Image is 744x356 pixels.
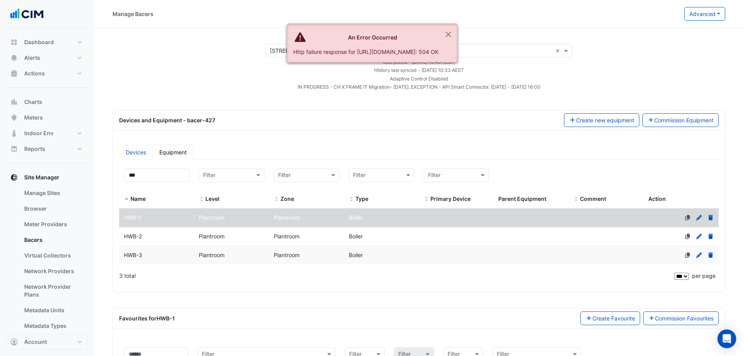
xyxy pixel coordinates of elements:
button: Alerts [6,50,87,66]
app-icon: Meters [10,114,18,122]
a: No primary device defined [684,214,691,221]
a: Bacers [18,232,87,248]
span: Plantroom [199,214,225,221]
span: Comment [573,196,579,202]
span: HWB-1 [124,214,141,221]
app-icon: Alerts [10,54,18,62]
span: Level [199,196,204,202]
div: IN PROGRESS - CH X FRAME IT Migration- 25/08/23. EXCEPTION - API Smart Connector. 18/08/23 - Giac... [261,82,577,91]
button: Meters [6,110,87,125]
small: Thu 04-Sep-2025 10:33 AEST [374,67,464,73]
app-icon: Site Manager [10,174,18,181]
a: Metadata Types [18,318,87,334]
app-icon: Charts [10,98,18,106]
button: Indoor Env [6,125,87,141]
button: Charts [6,94,87,110]
a: Metadata [18,334,87,349]
span: Clear [555,47,562,55]
small: IN PROGRESS - CH X FRAME IT Migration- [DATE]. EXCEPTION - API Smart Connector. [DATE] [298,84,506,90]
span: Plantroom [274,233,300,240]
span: Primary Device [424,196,429,202]
span: Account [24,338,47,346]
span: Charts [24,98,42,106]
a: Metadata Units [18,302,87,318]
strong: HWB-1 [157,315,175,322]
a: Network Providers [18,263,87,279]
img: Company Logo [9,6,45,22]
a: Browser [18,201,87,216]
span: Plantroom [199,252,225,258]
a: Meter Providers [18,216,87,232]
a: Delete [707,233,714,240]
app-icon: Dashboard [10,38,18,46]
span: Plantroom [274,252,300,258]
span: Type [349,196,354,202]
span: Boiler [349,252,363,258]
app-icon: Reports [10,145,18,153]
span: Zone [274,196,279,202]
span: Boiler [349,214,363,221]
button: Advanced [684,7,725,21]
button: Close [439,24,457,45]
span: Indoor Env [24,129,54,137]
span: Name [130,195,146,202]
span: HWB-2 [124,233,142,240]
div: 3 total [119,266,673,286]
span: for [149,315,175,322]
span: per page [692,272,715,279]
button: Create Favourite [580,311,640,325]
button: Reports [6,141,87,157]
a: Delete [707,214,714,221]
small: - [DATE] 16:00 [508,84,541,90]
small: Adaptive Control Disabled [390,76,448,82]
div: Manage Bacers [112,10,153,18]
a: Edit [696,233,703,240]
a: Delete [707,252,714,258]
span: Dashboard [24,38,54,46]
app-icon: Indoor Env [10,129,18,137]
span: Primary Device [430,195,471,202]
div: Favourites [119,314,175,322]
div: Open Intercom Messenger [717,329,736,348]
button: Site Manager [6,170,87,185]
span: Parent Equipment [498,195,546,202]
button: Account [6,334,87,350]
span: Comment [580,195,606,202]
span: Alerts [24,54,40,62]
span: Site Manager [24,174,59,181]
app-icon: Actions [10,70,18,77]
div: Http failure response for [URL][DOMAIN_NAME]: 504 OK [293,48,439,56]
a: Edit [696,252,703,258]
span: Meters [24,114,43,122]
a: Commission Favourites [643,311,719,325]
span: HWB-3 [124,252,142,258]
span: Boiler [349,233,363,240]
a: Virtual Collectors [18,248,87,263]
a: Network Provider Plans [18,279,87,302]
button: Commission Equipment [642,113,719,127]
a: Manage Sites [18,185,87,201]
span: Zone [280,195,294,202]
span: Action [648,195,666,202]
button: Dashboard [6,34,87,50]
span: Type [355,195,368,202]
a: Edit [696,214,703,221]
span: Reports [24,145,45,153]
button: Actions [6,66,87,81]
span: Plantroom [199,233,225,240]
button: Create new equipment [564,113,639,127]
span: Plantroom [274,214,300,221]
div: Devices and Equipment - bacer-427 [114,116,559,124]
strong: An Error Occurred [348,34,397,41]
span: Level [205,195,219,202]
a: Equipment [153,145,193,160]
a: Devices [119,145,153,160]
a: No primary device defined [684,252,691,258]
span: Name [124,196,129,202]
span: Actions [24,70,45,77]
a: No primary device defined [684,233,691,240]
